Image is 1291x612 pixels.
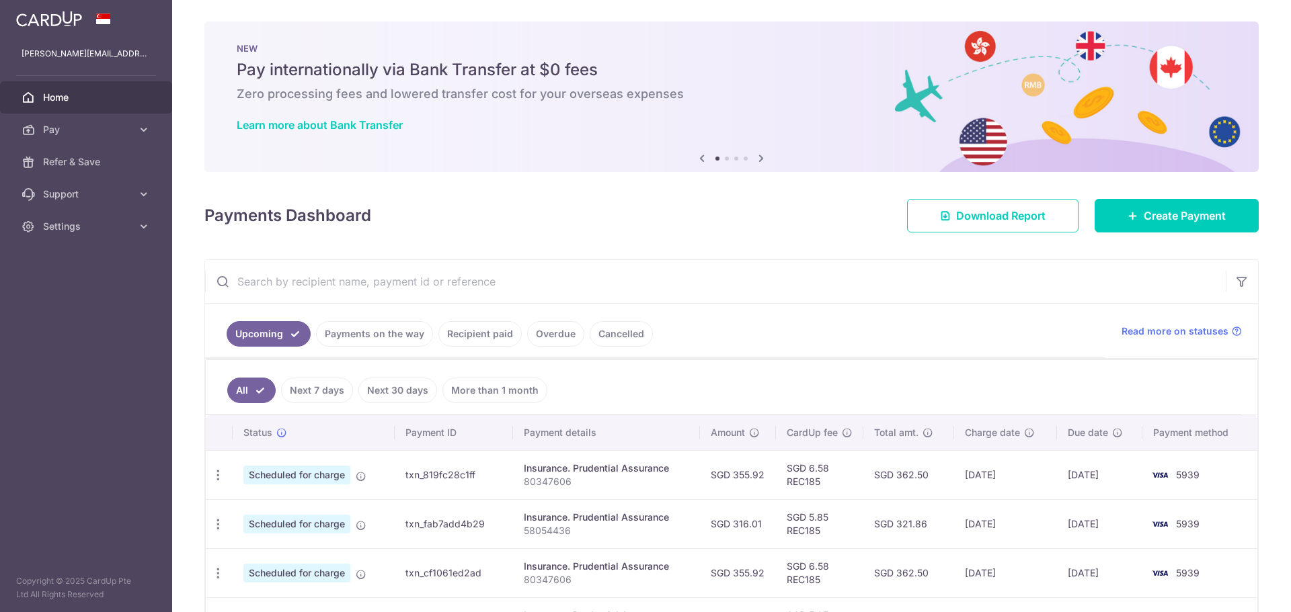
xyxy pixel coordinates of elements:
span: Read more on statuses [1122,324,1228,338]
td: [DATE] [954,499,1057,548]
span: Scheduled for charge [243,466,350,484]
td: [DATE] [1057,548,1143,597]
td: txn_cf1061ed2ad [395,548,513,597]
td: SGD 316.01 [700,499,776,548]
img: Bank transfer banner [204,21,1259,172]
span: Settings [43,220,132,233]
a: Overdue [527,321,584,347]
h6: Zero processing fees and lowered transfer cost for your overseas expenses [237,86,1226,102]
input: Search by recipient name, payment id or reference [205,260,1226,303]
td: SGD 5.85 REC185 [776,499,863,548]
p: 58054436 [524,524,689,537]
a: Upcoming [227,321,311,347]
span: Refer & Save [43,155,132,169]
td: txn_fab7add4b29 [395,499,513,548]
span: Amount [711,426,745,439]
td: SGD 321.86 [863,499,954,548]
th: Payment method [1142,415,1257,450]
a: More than 1 month [442,378,547,403]
p: 80347606 [524,475,689,488]
span: Total amt. [874,426,918,439]
a: Read more on statuses [1122,324,1242,338]
span: CardUp fee [787,426,838,439]
span: Status [243,426,272,439]
p: NEW [237,43,1226,54]
img: CardUp [16,11,82,27]
span: Home [43,91,132,104]
span: Support [43,187,132,201]
td: SGD 355.92 [700,548,776,597]
td: txn_819fc28c1ff [395,450,513,499]
span: Pay [43,123,132,136]
div: Insurance. Prudential Assurance [524,560,689,573]
td: [DATE] [1057,450,1143,499]
a: Learn more about Bank Transfer [237,118,403,132]
td: SGD 6.58 REC185 [776,548,863,597]
h4: Payments Dashboard [204,204,371,228]
a: Payments on the way [316,321,433,347]
span: Due date [1068,426,1108,439]
a: Download Report [907,199,1079,232]
td: [DATE] [1057,499,1143,548]
p: [PERSON_NAME][EMAIL_ADDRESS][DOMAIN_NAME] [22,47,151,60]
span: Scheduled for charge [243,564,350,582]
h5: Pay internationally via Bank Transfer at $0 fees [237,59,1226,81]
th: Payment ID [395,415,513,450]
td: [DATE] [954,548,1057,597]
a: All [227,378,276,403]
span: Charge date [965,426,1020,439]
span: 5939 [1176,469,1200,480]
img: Bank Card [1146,516,1173,532]
td: SGD 362.50 [863,450,954,499]
div: Insurance. Prudential Assurance [524,511,689,524]
span: Download Report [956,208,1046,224]
img: Bank Card [1146,565,1173,581]
th: Payment details [513,415,700,450]
img: Bank Card [1146,467,1173,483]
td: SGD 362.50 [863,548,954,597]
span: 5939 [1176,567,1200,578]
span: Scheduled for charge [243,515,350,533]
a: Next 7 days [281,378,353,403]
td: SGD 355.92 [700,450,776,499]
iframe: Opens a widget where you can find more information [1205,572,1278,605]
td: [DATE] [954,450,1057,499]
a: Next 30 days [358,378,437,403]
a: Cancelled [590,321,653,347]
a: Create Payment [1095,199,1259,232]
a: Recipient paid [438,321,522,347]
span: 5939 [1176,518,1200,529]
span: Create Payment [1144,208,1226,224]
td: SGD 6.58 REC185 [776,450,863,499]
p: 80347606 [524,573,689,586]
div: Insurance. Prudential Assurance [524,462,689,475]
